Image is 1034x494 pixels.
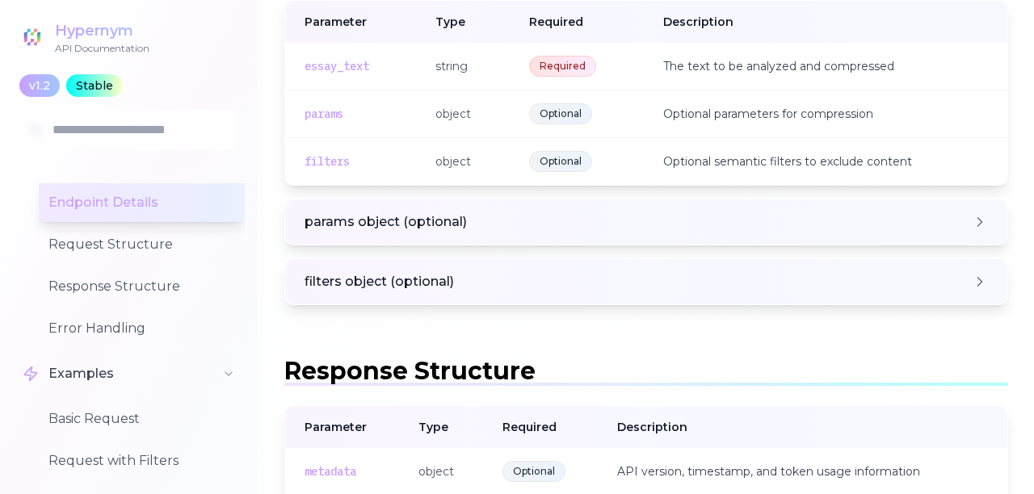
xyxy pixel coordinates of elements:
th: Description [644,1,1007,43]
div: Hypernym [55,19,149,42]
button: params object (optional) [285,199,1007,245]
th: Parameter [285,406,399,448]
td: essay_text [285,43,416,90]
button: Basic Request [39,400,245,438]
button: Request Structure [39,225,245,264]
span: params object (optional) [305,212,467,232]
td: object [416,90,510,138]
td: Optional semantic filters to exclude content [644,138,1007,186]
span: Required [529,56,596,77]
th: Parameter [285,1,416,43]
div: Stable [66,74,123,97]
div: v1.2 [19,74,60,97]
button: filters object (optional) [285,259,1007,304]
span: Optional [529,103,592,124]
th: Type [399,406,483,448]
div: API Documentation [55,42,149,55]
a: HypernymAPI Documentation [19,19,149,55]
th: Required [510,1,644,43]
td: Optional parameters for compression [644,90,1007,138]
td: string [416,43,510,90]
button: Request with Filters [39,442,245,480]
span: Examples [48,364,114,383]
button: Error Handling [39,309,245,348]
td: The text to be analyzed and compressed [644,43,1007,90]
th: Required [483,406,598,448]
td: params [285,90,416,138]
img: Hypernym Logo [19,24,45,50]
button: Response Structure [39,267,245,306]
button: Examples [13,354,245,393]
th: Description [598,406,1007,448]
td: object [416,138,510,186]
button: Endpoint Details [39,183,245,222]
span: Optional [502,461,565,482]
span: Optional [529,151,592,172]
span: filters object (optional) [305,272,454,291]
span: Response Structure [284,356,536,386]
th: Type [416,1,510,43]
td: filters [285,138,416,186]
